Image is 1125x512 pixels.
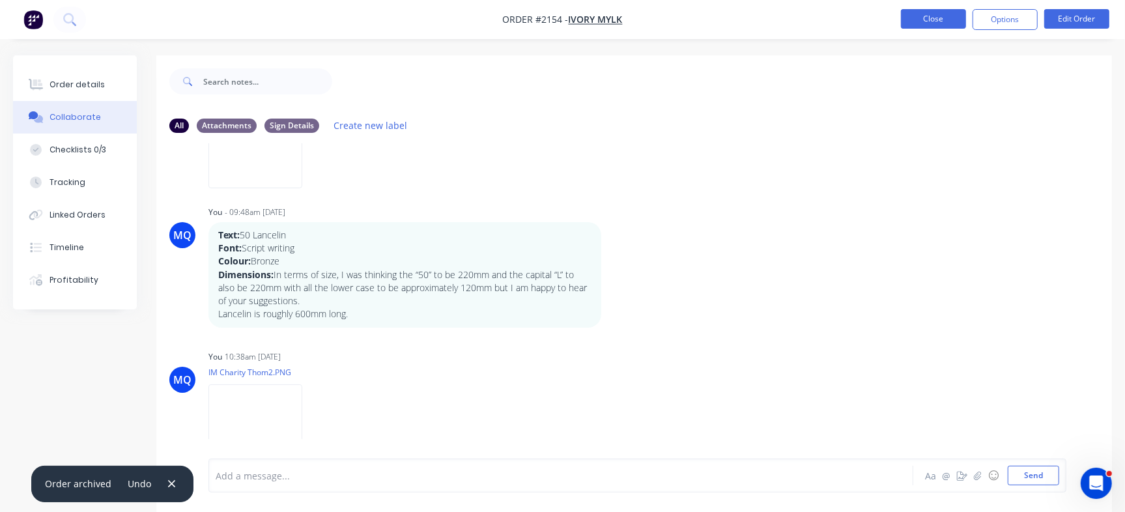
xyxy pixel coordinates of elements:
img: Factory [23,10,43,29]
button: Order details [13,68,137,101]
p: Bronze [218,255,591,268]
div: Timeline [50,242,84,253]
button: Checklists 0/3 [13,134,137,166]
div: All [169,119,189,133]
button: Aa [923,468,939,483]
strong: Dimensions: [218,268,274,281]
button: Undo [121,475,158,492]
button: Linked Orders [13,199,137,231]
div: You [208,206,222,218]
div: 10:38am [DATE] [225,351,281,363]
div: You [208,351,222,363]
div: Checklists 0/3 [50,144,106,156]
div: Profitability [50,274,98,286]
div: Collaborate [50,111,101,123]
div: Linked Orders [50,209,106,221]
button: Profitability [13,264,137,296]
button: Create new label [327,117,414,134]
button: Close [901,9,966,29]
button: Options [973,9,1038,30]
input: Search notes... [203,68,332,94]
div: Order details [50,79,105,91]
button: Send [1008,466,1059,485]
button: Collaborate [13,101,137,134]
button: ☺ [986,468,1001,483]
button: @ [939,468,954,483]
p: 50 Lancelin [218,229,591,242]
div: - 09:48am [DATE] [225,206,285,218]
button: Edit Order [1044,9,1109,29]
div: Tracking [50,177,85,188]
div: MQ [173,227,192,243]
p: Lancelin is roughly 600mm long. [218,307,591,320]
div: Attachments [197,119,257,133]
strong: Colour: [218,255,251,267]
button: Tracking [13,166,137,199]
p: In terms of size, I was thinking the “50” to be 220mm and the capital “L” to also be 220mm with a... [218,268,591,308]
p: Script writing [218,242,591,255]
span: Order #2154 - [503,14,569,26]
div: Order archived [45,477,111,491]
iframe: Intercom live chat [1081,468,1112,499]
a: Ivory Mylk [569,14,623,26]
div: MQ [173,372,192,388]
strong: Font: [218,242,242,254]
strong: Text: [218,229,240,241]
button: Timeline [13,231,137,264]
p: IM Charity Thom2.PNG [208,367,315,378]
div: Sign Details [264,119,319,133]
